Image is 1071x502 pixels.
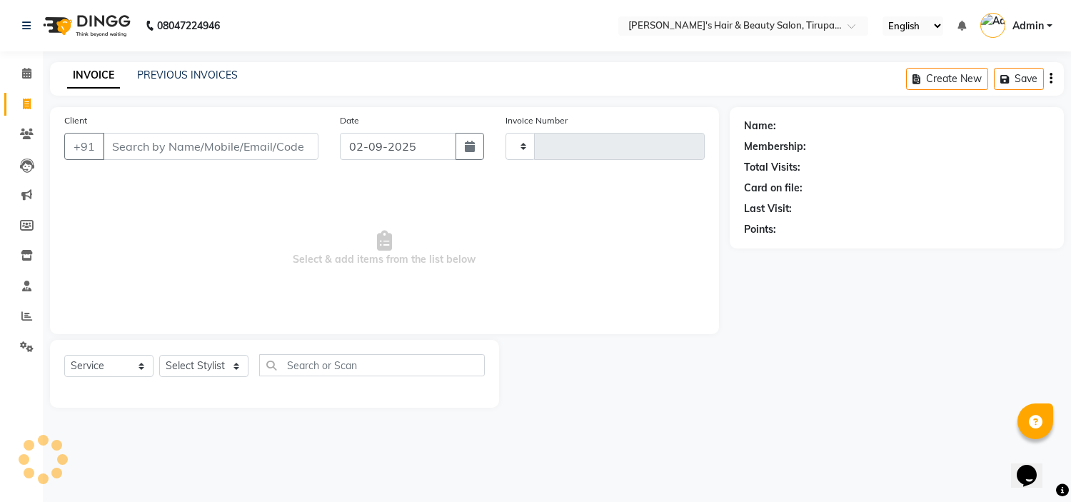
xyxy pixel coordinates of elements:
span: Admin [1012,19,1044,34]
button: Save [994,68,1044,90]
label: Date [340,114,359,127]
iframe: chat widget [1011,445,1057,488]
div: Name: [744,119,776,134]
label: Invoice Number [506,114,568,127]
img: Admin [980,13,1005,38]
div: Card on file: [744,181,803,196]
a: PREVIOUS INVOICES [137,69,238,81]
div: Last Visit: [744,201,792,216]
b: 08047224946 [157,6,220,46]
label: Client [64,114,87,127]
img: logo [36,6,134,46]
button: +91 [64,133,104,160]
input: Search or Scan [259,354,485,376]
div: Membership: [744,139,806,154]
input: Search by Name/Mobile/Email/Code [103,133,318,160]
span: Select & add items from the list below [64,177,705,320]
a: INVOICE [67,63,120,89]
div: Total Visits: [744,160,800,175]
button: Create New [906,68,988,90]
div: Points: [744,222,776,237]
